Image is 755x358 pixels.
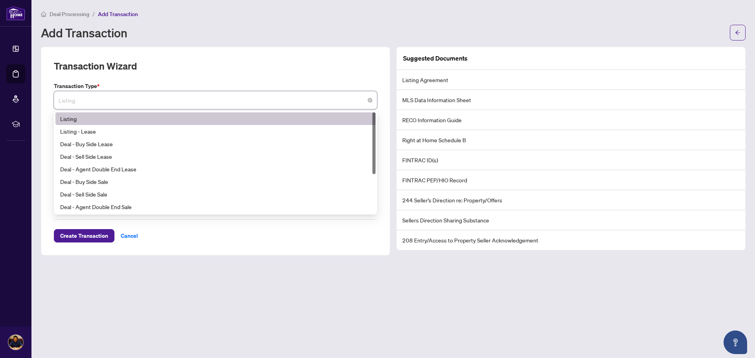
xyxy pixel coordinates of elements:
div: Deal - Agent Double End Sale [55,200,376,213]
div: Deal - Sell Side Sale [55,188,376,200]
li: / [92,9,95,18]
li: FINTRAC ID(s) [397,150,745,170]
label: Transaction Type [54,82,377,90]
span: Deal Processing [50,11,89,18]
span: home [41,11,46,17]
button: Create Transaction [54,229,114,242]
li: 244 Seller’s Direction re: Property/Offers [397,190,745,210]
div: Listing [60,114,371,123]
li: FINTRAC PEP/HIO Record [397,170,745,190]
button: Open asap [724,330,747,354]
div: Deal - Sell Side Sale [60,190,371,198]
div: Deal - Buy Side Lease [55,138,376,150]
span: Listing [59,93,372,108]
li: 208 Entry/Access to Property Seller Acknowledgement [397,230,745,250]
li: Right at Home Schedule B [397,130,745,150]
div: Deal - Agent Double End Sale [60,202,371,211]
div: Deal - Agent Double End Lease [55,163,376,175]
article: Suggested Documents [403,53,468,63]
div: Deal - Sell Side Lease [55,150,376,163]
li: RECO Information Guide [397,110,745,130]
div: Deal - Buy Side Sale [55,175,376,188]
img: logo [6,6,25,20]
li: MLS Data Information Sheet [397,90,745,110]
li: Listing Agreement [397,70,745,90]
h2: Transaction Wizard [54,60,137,72]
span: Cancel [121,229,138,242]
span: Add Transaction [98,11,138,18]
span: Create Transaction [60,229,108,242]
div: Listing - Lease [60,127,371,136]
button: Cancel [114,229,144,242]
div: Listing - Lease [55,125,376,138]
div: Deal - Buy Side Sale [60,177,371,186]
div: Deal - Agent Double End Lease [60,165,371,173]
div: Deal - Buy Side Lease [60,140,371,148]
img: Profile Icon [8,335,23,350]
div: Listing [55,112,376,125]
span: close-circle [368,98,372,103]
h1: Add Transaction [41,26,127,39]
span: arrow-left [735,30,740,35]
li: Sellers Direction Sharing Substance [397,210,745,230]
div: Deal - Sell Side Lease [60,152,371,161]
